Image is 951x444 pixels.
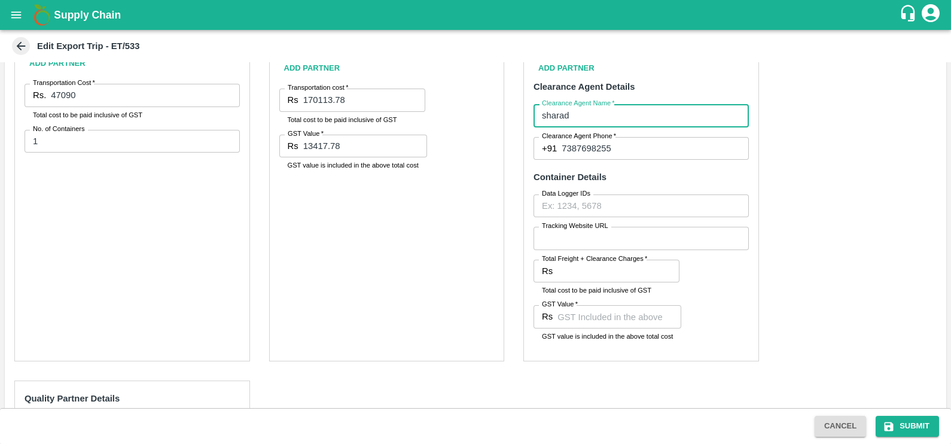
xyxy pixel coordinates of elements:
button: Add Partner [279,58,345,79]
label: Clearance Agent Name [542,99,615,108]
p: Rs [542,264,553,278]
div: customer-support [899,4,920,26]
label: GST Value [288,129,324,139]
p: Total cost to be paid inclusive of GST [288,114,417,125]
b: Supply Chain [54,9,121,21]
p: Rs [288,139,298,153]
p: +91 [542,142,557,155]
label: No. of Containers [33,124,85,134]
label: Clearance Agent Phone [542,132,616,141]
strong: Container Details [534,172,606,182]
p: Rs [542,310,553,323]
p: Total cost to be paid inclusive of GST [542,285,671,296]
strong: Quality Partner Details [25,394,120,403]
button: Cancel [815,416,866,437]
p: GST value is included in the above total cost [288,160,419,171]
label: Data Logger IDs [542,189,590,199]
a: Supply Chain [54,7,899,23]
p: Rs [288,93,298,107]
label: Tracking Website URL [542,221,608,231]
input: Ex: 1234, 5678 [534,194,749,217]
button: Add Partner [25,53,90,74]
img: logo [30,3,54,27]
p: GST value is included in the above total cost [542,331,673,342]
button: Submit [876,416,939,437]
p: Rs. [33,89,46,102]
input: GST Included in the above cost [303,135,427,157]
label: Total Freight + Clearance Charges [542,254,647,264]
label: Transportation Cost [33,78,95,88]
div: account of current user [920,2,941,28]
b: Edit Export Trip - ET/533 [37,41,140,51]
input: GST Included in the above cost [557,305,681,328]
strong: Clearance Agent Details [534,82,635,92]
button: Add Partner [534,58,599,79]
label: GST Value [542,300,578,309]
p: Total cost to be paid inclusive of GST [33,110,231,120]
label: Transportation cost [288,83,348,93]
button: open drawer [2,1,30,29]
